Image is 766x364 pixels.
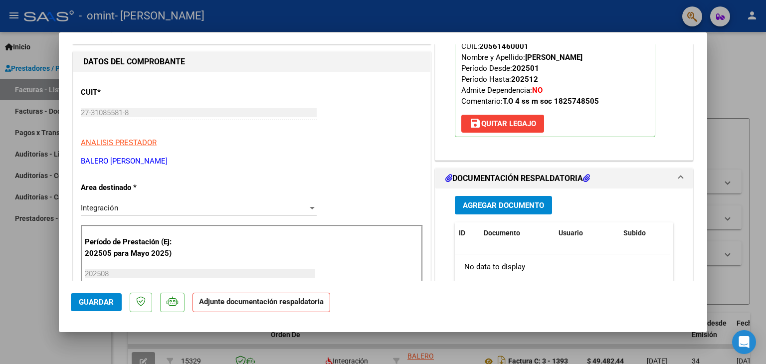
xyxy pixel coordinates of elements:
[461,97,599,106] span: Comentario:
[85,236,185,259] p: Período de Prestación (Ej: 202505 para Mayo 2025)
[511,75,538,84] strong: 202512
[525,53,582,62] strong: [PERSON_NAME]
[469,117,481,129] mat-icon: save
[459,229,465,237] span: ID
[484,229,520,237] span: Documento
[81,156,423,167] p: BALERO [PERSON_NAME]
[71,293,122,311] button: Guardar
[503,97,599,106] strong: T.O 4 ss m soc 1825748505
[81,203,118,212] span: Integración
[480,222,555,244] datatable-header-cell: Documento
[669,222,719,244] datatable-header-cell: Acción
[469,119,536,128] span: Quitar Legajo
[455,254,670,279] div: No data to display
[455,222,480,244] datatable-header-cell: ID
[623,229,646,237] span: Subido
[619,222,669,244] datatable-header-cell: Subido
[199,297,324,306] strong: Adjunte documentación respaldatoria
[512,64,539,73] strong: 202501
[83,57,185,66] strong: DATOS DEL COMPROBANTE
[81,87,184,98] p: CUIT
[461,115,544,133] button: Quitar Legajo
[479,41,529,52] div: 20561460001
[455,196,552,214] button: Agregar Documento
[555,222,619,244] datatable-header-cell: Usuario
[81,182,184,193] p: Area destinado *
[81,138,157,147] span: ANALISIS PRESTADOR
[532,86,543,95] strong: NO
[559,229,583,237] span: Usuario
[732,330,756,354] div: Open Intercom Messenger
[463,201,544,210] span: Agregar Documento
[445,173,590,184] h1: DOCUMENTACIÓN RESPALDATORIA
[79,298,114,307] span: Guardar
[435,169,693,188] mat-expansion-panel-header: DOCUMENTACIÓN RESPALDATORIA
[455,4,655,137] p: Legajo preaprobado para Período de Prestación:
